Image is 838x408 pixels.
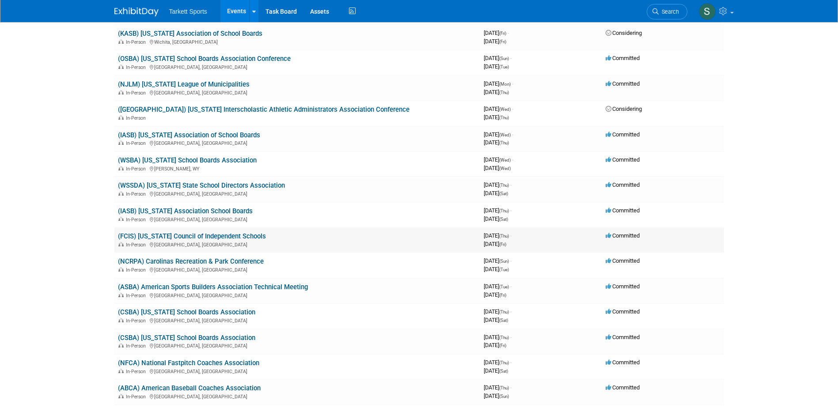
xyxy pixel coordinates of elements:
[126,90,148,96] span: In-Person
[118,257,264,265] a: (NCRPA) Carolinas Recreation & Park Conference
[484,38,506,45] span: [DATE]
[126,140,148,146] span: In-Person
[118,317,477,324] div: [GEOGRAPHIC_DATA], [GEOGRAPHIC_DATA]
[118,139,477,146] div: [GEOGRAPHIC_DATA], [GEOGRAPHIC_DATA]
[510,207,512,214] span: -
[512,156,513,163] span: -
[499,39,506,44] span: (Fri)
[484,308,512,315] span: [DATE]
[606,30,642,36] span: Considering
[484,257,512,264] span: [DATE]
[510,384,512,391] span: -
[118,343,124,348] img: In-Person Event
[484,266,509,272] span: [DATE]
[499,234,509,238] span: (Thu)
[512,131,513,138] span: -
[484,63,509,70] span: [DATE]
[484,30,509,36] span: [DATE]
[118,293,124,297] img: In-Person Event
[118,30,262,38] a: (KASB) [US_STATE] Association of School Boards
[484,241,506,247] span: [DATE]
[118,232,266,240] a: (FCIS) [US_STATE] Council of Independent Schools
[606,181,640,188] span: Committed
[510,283,512,290] span: -
[118,266,477,273] div: [GEOGRAPHIC_DATA], [GEOGRAPHIC_DATA]
[606,334,640,340] span: Committed
[499,267,509,272] span: (Tue)
[118,318,124,322] img: In-Person Event
[499,335,509,340] span: (Thu)
[484,367,508,374] span: [DATE]
[499,191,508,196] span: (Sat)
[118,106,410,113] a: ([GEOGRAPHIC_DATA]) [US_STATE] Interscholastic Athletic Administrators Association Conference
[510,181,512,188] span: -
[606,257,640,264] span: Committed
[499,107,511,112] span: (Wed)
[606,55,640,61] span: Committed
[118,242,124,246] img: In-Person Event
[606,156,640,163] span: Committed
[118,241,477,248] div: [GEOGRAPHIC_DATA], [GEOGRAPHIC_DATA]
[118,39,124,44] img: In-Person Event
[499,394,509,399] span: (Sun)
[510,55,512,61] span: -
[118,55,291,63] a: (OSBA) [US_STATE] School Boards Association Conference
[484,207,512,214] span: [DATE]
[118,215,477,223] div: [GEOGRAPHIC_DATA], [GEOGRAPHIC_DATA]
[647,4,687,19] a: Search
[484,131,513,138] span: [DATE]
[499,166,511,171] span: (Wed)
[484,317,508,323] span: [DATE]
[118,140,124,145] img: In-Person Event
[508,30,509,36] span: -
[118,359,259,367] a: (NFCA) National Fastpitch Coaches Association
[606,308,640,315] span: Committed
[499,343,506,348] span: (Fri)
[606,207,640,214] span: Committed
[499,208,509,213] span: (Thu)
[484,156,513,163] span: [DATE]
[118,283,308,291] a: (ASBA) American Sports Builders Association Technical Meeting
[118,63,477,70] div: [GEOGRAPHIC_DATA], [GEOGRAPHIC_DATA]
[484,232,512,239] span: [DATE]
[510,334,512,340] span: -
[118,334,255,342] a: (CSBA) [US_STATE] School Boards Association
[606,384,640,391] span: Committed
[118,267,124,272] img: In-Person Event
[484,215,508,222] span: [DATE]
[484,80,513,87] span: [DATE]
[118,165,477,172] div: [PERSON_NAME], WY
[499,385,509,390] span: (Thu)
[499,183,509,188] span: (Thu)
[510,308,512,315] span: -
[126,343,148,349] span: In-Person
[126,39,148,45] span: In-Person
[499,90,509,95] span: (Thu)
[118,342,477,349] div: [GEOGRAPHIC_DATA], [GEOGRAPHIC_DATA]
[499,31,506,36] span: (Fri)
[126,394,148,400] span: In-Person
[114,8,159,16] img: ExhibitDay
[118,207,253,215] a: (IASB) [US_STATE] Association School Boards
[484,291,506,298] span: [DATE]
[484,114,509,121] span: [DATE]
[126,115,148,121] span: In-Person
[699,3,716,20] img: Serge Silva
[499,115,509,120] span: (Thu)
[118,38,477,45] div: Wichita, [GEOGRAPHIC_DATA]
[484,384,512,391] span: [DATE]
[659,8,679,15] span: Search
[484,139,509,146] span: [DATE]
[126,217,148,223] span: In-Person
[118,191,124,196] img: In-Person Event
[499,360,509,365] span: (Thu)
[118,369,124,373] img: In-Person Event
[512,106,513,112] span: -
[499,158,511,162] span: (Wed)
[118,367,477,374] div: [GEOGRAPHIC_DATA], [GEOGRAPHIC_DATA]
[499,293,506,298] span: (Fri)
[484,89,509,95] span: [DATE]
[118,217,124,221] img: In-Person Event
[484,106,513,112] span: [DATE]
[126,293,148,298] span: In-Person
